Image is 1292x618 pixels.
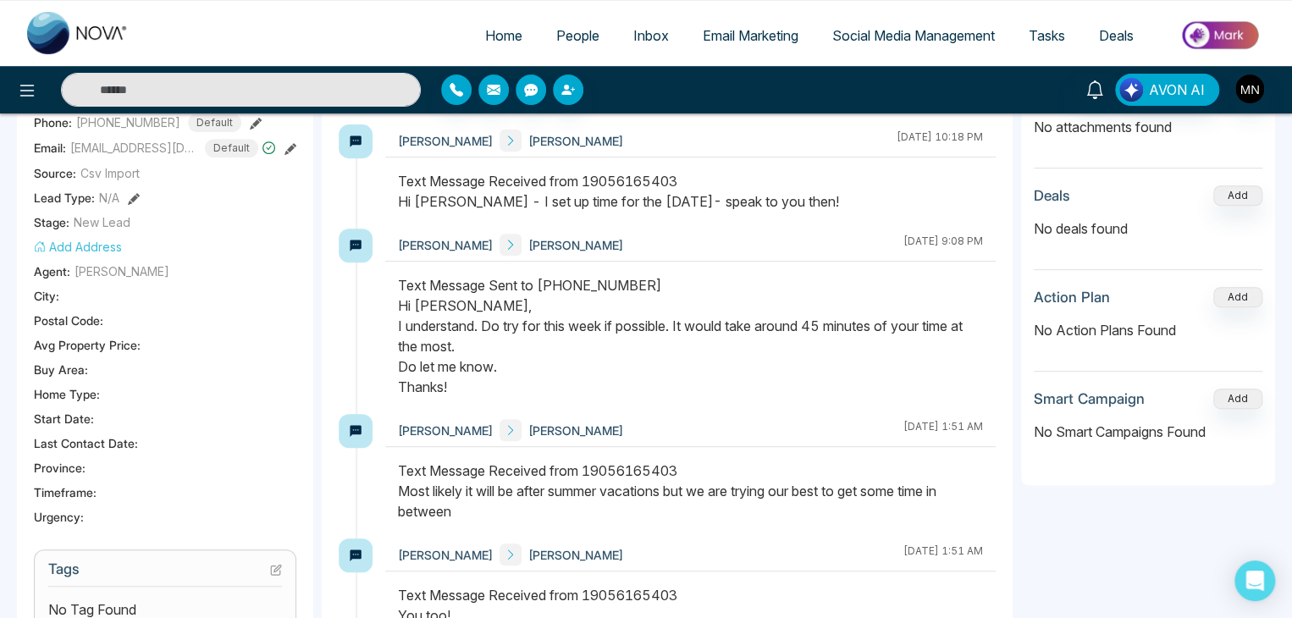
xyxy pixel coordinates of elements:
[34,113,72,131] span: Phone:
[1034,422,1262,442] p: No Smart Campaigns Found
[897,130,983,152] div: [DATE] 10:18 PM
[1034,187,1070,204] h3: Deals
[34,213,69,231] span: Stage:
[205,139,258,157] span: Default
[34,164,76,182] span: Source:
[528,132,623,150] span: [PERSON_NAME]
[1034,104,1262,137] p: No attachments found
[34,336,141,354] span: Avg Property Price :
[703,27,798,44] span: Email Marketing
[76,113,180,131] span: [PHONE_NUMBER]
[468,19,539,52] a: Home
[80,164,140,182] span: Csv Import
[75,262,169,280] span: [PERSON_NAME]
[34,410,94,428] span: Start Date :
[398,422,493,439] span: [PERSON_NAME]
[1213,287,1262,307] button: Add
[1149,80,1205,100] span: AVON AI
[34,385,100,403] span: Home Type :
[1159,16,1282,54] img: Market-place.gif
[398,546,493,564] span: [PERSON_NAME]
[485,27,522,44] span: Home
[1082,19,1151,52] a: Deals
[1119,78,1143,102] img: Lead Flow
[528,546,623,564] span: [PERSON_NAME]
[556,27,599,44] span: People
[34,508,84,526] span: Urgency :
[34,262,70,280] span: Agent:
[1034,289,1110,306] h3: Action Plan
[903,544,983,566] div: [DATE] 1:51 AM
[1234,560,1275,601] div: Open Intercom Messenger
[1034,390,1145,407] h3: Smart Campaign
[398,132,493,150] span: [PERSON_NAME]
[34,312,103,329] span: Postal Code :
[34,189,95,207] span: Lead Type:
[832,27,995,44] span: Social Media Management
[1012,19,1082,52] a: Tasks
[48,560,282,587] h3: Tags
[34,287,59,305] span: City :
[903,234,983,256] div: [DATE] 9:08 PM
[398,236,493,254] span: [PERSON_NAME]
[1115,74,1219,106] button: AVON AI
[686,19,815,52] a: Email Marketing
[99,189,119,207] span: N/A
[34,139,66,157] span: Email:
[34,434,138,452] span: Last Contact Date :
[34,238,122,256] button: Add Address
[34,361,88,378] span: Buy Area :
[528,236,623,254] span: [PERSON_NAME]
[1213,389,1262,409] button: Add
[1034,218,1262,239] p: No deals found
[815,19,1012,52] a: Social Media Management
[1099,27,1134,44] span: Deals
[27,12,129,54] img: Nova CRM Logo
[1235,74,1264,103] img: User Avatar
[34,483,97,501] span: Timeframe :
[903,419,983,441] div: [DATE] 1:51 AM
[1029,27,1065,44] span: Tasks
[1034,320,1262,340] p: No Action Plans Found
[539,19,616,52] a: People
[74,213,130,231] span: New Lead
[34,459,86,477] span: Province :
[616,19,686,52] a: Inbox
[528,422,623,439] span: [PERSON_NAME]
[1213,185,1262,206] button: Add
[188,113,241,132] span: Default
[633,27,669,44] span: Inbox
[70,139,197,157] span: [EMAIL_ADDRESS][DOMAIN_NAME]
